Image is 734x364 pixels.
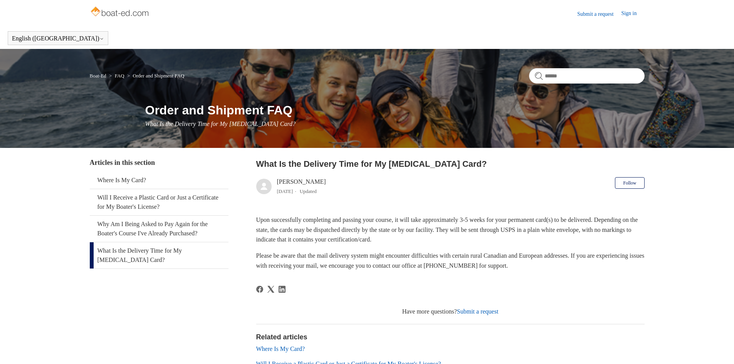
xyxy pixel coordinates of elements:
div: Live chat [708,338,728,358]
a: LinkedIn [279,286,286,293]
svg: Share this page on Facebook [256,286,263,293]
a: Why Am I Being Asked to Pay Again for the Boater's Course I've Already Purchased? [90,216,228,242]
a: What Is the Delivery Time for My [MEDICAL_DATA] Card? [90,242,228,268]
a: Submit a request [577,10,621,18]
img: Boat-Ed Help Center home page [90,5,151,20]
input: Search [529,68,645,84]
a: Will I Receive a Plastic Card or Just a Certificate for My Boater's License? [90,189,228,215]
span: Articles in this section [90,159,155,166]
li: FAQ [107,73,126,79]
a: Submit a request [457,308,499,315]
span: What Is the Delivery Time for My [MEDICAL_DATA] Card? [145,121,296,127]
a: Boat-Ed [90,73,106,79]
button: Follow Article [615,177,644,189]
button: English ([GEOGRAPHIC_DATA]) [12,35,104,42]
p: Please be aware that the mail delivery system might encounter difficulties with certain rural Can... [256,251,645,270]
a: X Corp [267,286,274,293]
svg: Share this page on LinkedIn [279,286,286,293]
a: Where Is My Card? [90,172,228,189]
li: Updated [300,188,317,194]
h2: What Is the Delivery Time for My Boating Card? [256,158,645,170]
a: Sign in [621,9,644,18]
a: Where Is My Card? [256,346,305,352]
h1: Order and Shipment FAQ [145,101,645,119]
div: [PERSON_NAME] [277,177,326,196]
svg: Share this page on X Corp [267,286,274,293]
a: FAQ [115,73,124,79]
li: Order and Shipment FAQ [126,73,184,79]
a: Facebook [256,286,263,293]
p: Upon successfully completing and passing your course, it will take approximately 3-5 weeks for yo... [256,215,645,245]
time: 05/09/2024, 13:28 [277,188,293,194]
a: Order and Shipment FAQ [133,73,185,79]
div: Have more questions? [256,307,645,316]
h2: Related articles [256,332,645,342]
li: Boat-Ed [90,73,108,79]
